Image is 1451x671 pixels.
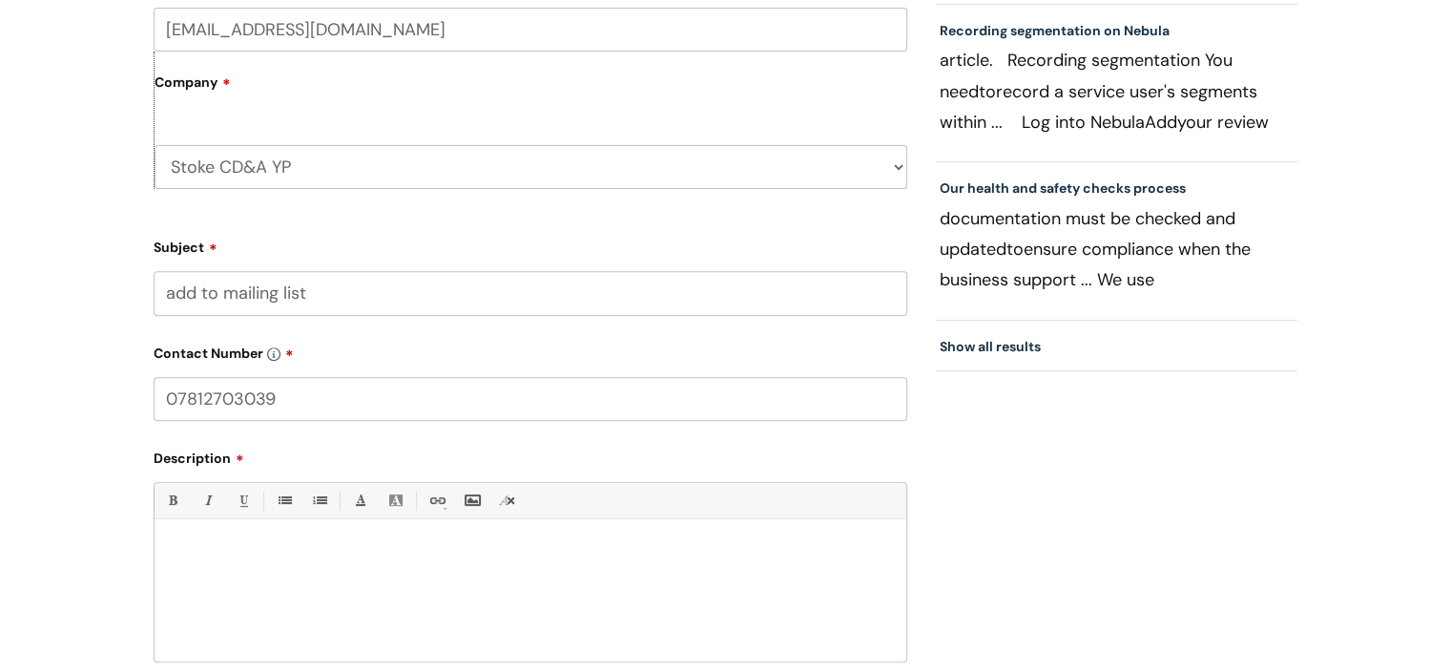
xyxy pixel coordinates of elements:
p: article. Recording segmentation You need record a service user's segments within ... Log into Neb... [940,45,1295,136]
span: Add [1145,111,1177,134]
a: Back Color [383,489,407,513]
p: documentation must be checked and updated ensure compliance when the business support ... We use ... [940,203,1295,295]
a: Font Color [348,489,372,513]
input: Email [154,8,907,52]
a: Recording segmentation on Nebula [940,22,1170,39]
a: • Unordered List (Ctrl-Shift-7) [272,489,296,513]
label: Contact Number [154,339,907,362]
a: Our health and safety checks process [940,179,1186,197]
span: to [1006,238,1024,261]
a: Show all results [940,338,1041,355]
a: Underline(Ctrl-U) [231,489,255,513]
a: Italic (Ctrl-I) [196,489,219,513]
a: Remove formatting (Ctrl-\) [495,489,519,513]
label: Description [154,444,907,467]
span: to [979,80,996,103]
label: Subject [154,233,907,256]
label: Company [155,68,907,111]
a: Bold (Ctrl-B) [160,489,184,513]
img: info-icon.svg [267,347,280,361]
a: 1. Ordered List (Ctrl-Shift-8) [307,489,331,513]
a: Insert Image... [460,489,484,513]
a: Link [425,489,448,513]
